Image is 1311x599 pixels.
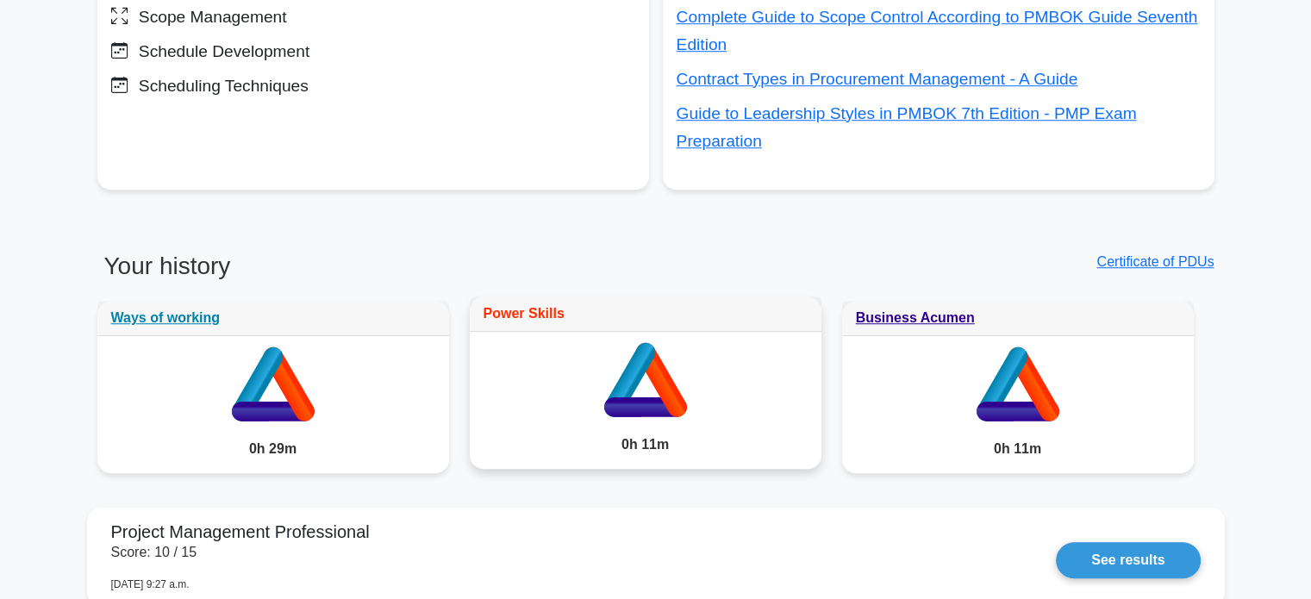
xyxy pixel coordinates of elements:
[677,104,1137,150] a: Guide to Leadership Styles in PMBOK 7th Edition - PMP Exam Preparation
[677,8,1198,53] a: Complete Guide to Scope Control According to PMBOK Guide Seventh Edition
[97,425,449,473] div: 0h 29m
[111,310,221,325] a: Ways of working
[111,38,635,66] div: Schedule Development
[677,70,1078,88] a: Contract Types in Procurement Management - A Guide
[484,306,565,321] a: Power Skills
[1096,254,1214,269] a: Certificate of PDUs
[111,3,635,31] div: Scope Management
[111,72,635,100] div: Scheduling Techniques
[97,252,646,295] h3: Your history
[1056,542,1200,578] a: See results
[842,425,1194,473] div: 0h 11m
[470,421,821,469] div: 0h 11m
[856,310,975,325] a: Business Acumen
